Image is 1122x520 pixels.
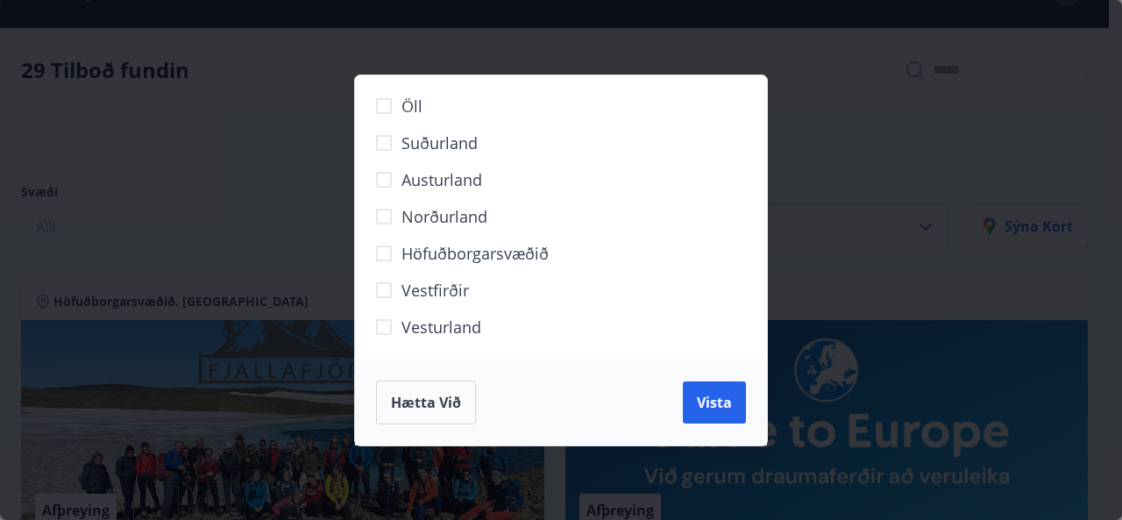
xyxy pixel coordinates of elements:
[401,168,482,191] span: Austurland
[401,132,478,154] span: Suðurland
[401,242,549,265] span: Höfuðborgarsvæðið
[376,381,476,424] button: Hætta við
[401,316,481,338] span: Vesturland
[697,393,732,412] span: Vista
[401,279,469,302] span: Vestfirðir
[401,205,487,228] span: Norðurland
[401,95,423,118] span: Öll
[683,381,746,424] button: Vista
[391,393,461,412] span: Hætta við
